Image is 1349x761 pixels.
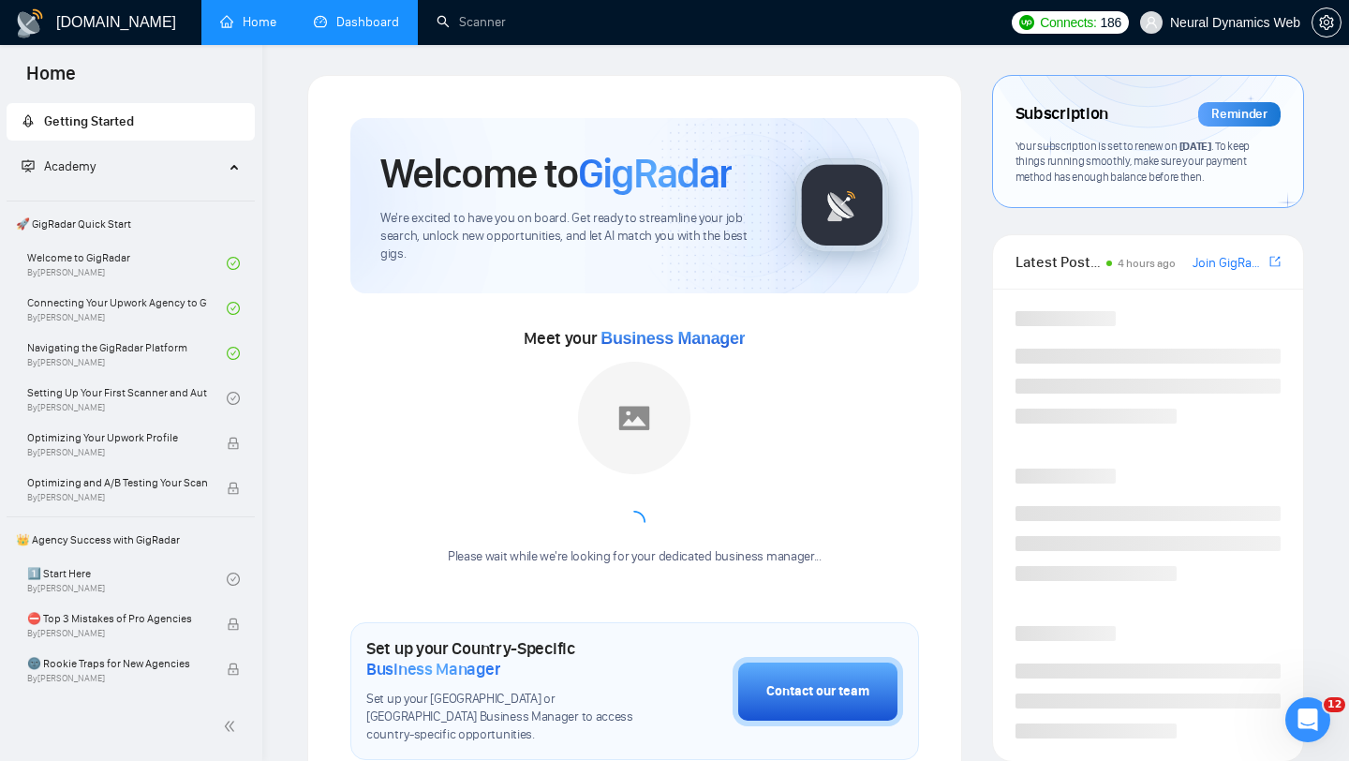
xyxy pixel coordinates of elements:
span: By [PERSON_NAME] [27,673,207,684]
li: Getting Started [7,103,255,141]
span: check-circle [227,392,240,405]
span: Business Manager [600,329,745,348]
button: setting [1312,7,1342,37]
img: gigradar-logo.png [795,158,889,252]
a: Connecting Your Upwork Agency to GigRadarBy[PERSON_NAME] [27,288,227,329]
span: rocket [22,114,35,127]
span: Optimizing Your Upwork Profile [27,428,207,447]
a: 1️⃣ Start HereBy[PERSON_NAME] [27,559,227,600]
span: loading [623,511,645,533]
span: Set up your [GEOGRAPHIC_DATA] or [GEOGRAPHIC_DATA] Business Manager to access country-specific op... [366,691,639,744]
span: setting [1312,15,1341,30]
span: export [1269,254,1281,269]
h1: Welcome to [380,148,732,199]
img: logo [15,8,45,38]
span: Home [11,60,91,99]
a: searchScanner [437,14,506,30]
iframe: Intercom live chat [1285,697,1330,742]
a: Navigating the GigRadar PlatformBy[PERSON_NAME] [27,333,227,374]
span: lock [227,663,240,676]
span: 🌚 Rookie Traps for New Agencies [27,654,207,673]
a: setting [1312,15,1342,30]
button: Contact our team [733,657,903,726]
span: Academy [22,158,96,174]
span: Latest Posts from the GigRadar Community [1015,250,1101,274]
span: fund-projection-screen [22,159,35,172]
div: Please wait while we're looking for your dedicated business manager... [437,548,833,566]
span: By [PERSON_NAME] [27,492,207,503]
span: GigRadar [578,148,732,199]
span: check-circle [227,302,240,315]
span: ⛔ Top 3 Mistakes of Pro Agencies [27,609,207,628]
div: Reminder [1198,102,1281,127]
span: 🚀 GigRadar Quick Start [8,205,253,243]
a: export [1269,253,1281,271]
span: Connects: [1040,12,1096,33]
img: placeholder.png [578,362,690,474]
span: By [PERSON_NAME] [27,447,207,458]
span: Optimizing and A/B Testing Your Scanner for Better Results [27,473,207,492]
span: Your subscription is set to renew on . To keep things running smoothly, make sure your payment me... [1015,139,1250,184]
span: [DATE] [1179,139,1211,153]
span: Getting Started [44,113,134,129]
span: Academy [44,158,96,174]
h1: Set up your Country-Specific [366,638,639,679]
span: lock [227,618,240,631]
div: Contact our team [766,681,869,702]
span: lock [227,482,240,495]
span: lock [227,437,240,450]
a: dashboardDashboard [314,14,399,30]
a: homeHome [220,14,276,30]
span: We're excited to have you on board. Get ready to streamline your job search, unlock new opportuni... [380,210,765,263]
span: 👑 Agency Success with GigRadar [8,521,253,559]
img: upwork-logo.png [1019,15,1034,30]
span: Business Manager [366,659,500,679]
span: double-left [223,717,242,736]
a: Welcome to GigRadarBy[PERSON_NAME] [27,243,227,284]
span: user [1145,16,1158,29]
a: Setting Up Your First Scanner and Auto-BidderBy[PERSON_NAME] [27,378,227,419]
span: check-circle [227,347,240,360]
span: 186 [1101,12,1121,33]
span: Subscription [1015,98,1108,130]
a: Join GigRadar Slack Community [1193,253,1266,274]
span: 4 hours ago [1118,257,1176,270]
span: check-circle [227,573,240,586]
span: 12 [1324,697,1345,712]
span: Meet your [524,328,745,349]
span: By [PERSON_NAME] [27,628,207,639]
span: check-circle [227,257,240,270]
